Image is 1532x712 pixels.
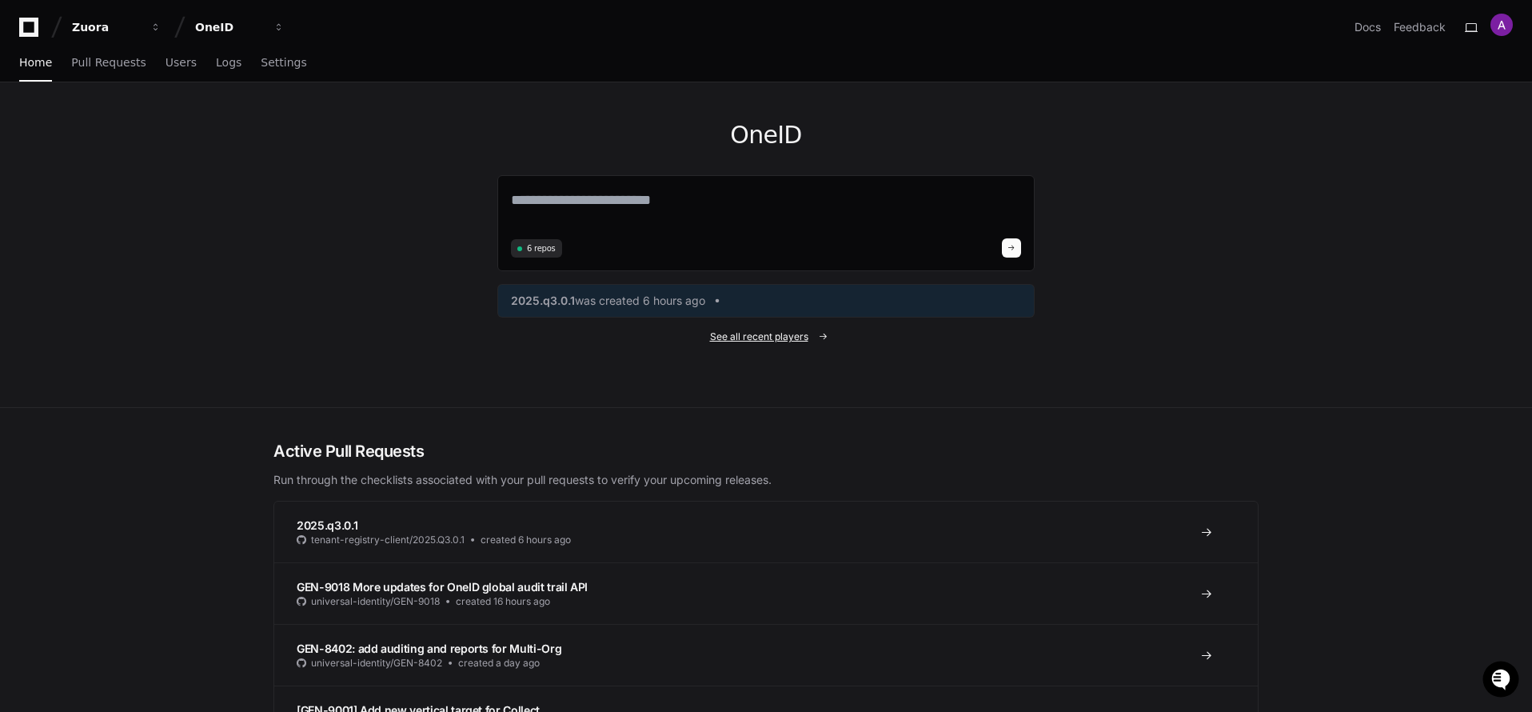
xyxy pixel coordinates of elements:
[189,13,291,42] button: OneID
[274,562,1258,624] a: GEN-9018 More updates for OneID global audit trail APIuniversal-identity/GEN-9018created 16 hours...
[481,534,571,546] span: created 6 hours ago
[71,45,146,82] a: Pull Requests
[1490,14,1513,36] img: ACg8ocIjsbhGfU8DgKndstARb_DRXJidK2BLxSvm1Tw9jS4ugDFhUg=s96-c
[159,168,193,180] span: Pylon
[71,58,146,67] span: Pull Requests
[1354,19,1381,35] a: Docs
[458,657,540,670] span: created a day ago
[710,330,808,343] span: See all recent players
[297,642,561,655] span: GEN-8402: add auditing and reports for Multi-Org
[527,242,556,254] span: 6 repos
[216,45,241,82] a: Logs
[54,135,202,148] div: We're available if you need us!
[497,121,1035,150] h1: OneID
[274,502,1258,562] a: 2025.q3.0.1tenant-registry-client/2025.Q3.0.1created 6 hours ago
[216,58,241,67] span: Logs
[497,330,1035,343] a: See all recent players
[1394,19,1446,35] button: Feedback
[272,124,291,143] button: Start new chat
[297,580,588,594] span: GEN-9018 More updates for OneID global audit trail API
[261,45,306,82] a: Settings
[575,293,705,309] span: was created 6 hours ago
[274,624,1258,686] a: GEN-8402: add auditing and reports for Multi-Orguniversal-identity/GEN-8402created a day ago
[195,19,264,35] div: OneID
[19,58,52,67] span: Home
[166,45,197,82] a: Users
[511,293,575,309] span: 2025.q3.0.1
[273,440,1259,462] h2: Active Pull Requests
[261,58,306,67] span: Settings
[166,58,197,67] span: Users
[19,45,52,82] a: Home
[66,13,168,42] button: Zuora
[54,119,262,135] div: Start new chat
[311,534,465,546] span: tenant-registry-client/2025.Q3.0.1
[456,595,550,608] span: created 16 hours ago
[311,595,440,608] span: universal-identity/GEN-9018
[72,19,141,35] div: Zuora
[297,518,357,532] span: 2025.q3.0.1
[273,472,1259,488] p: Run through the checklists associated with your pull requests to verify your upcoming releases.
[311,657,442,670] span: universal-identity/GEN-8402
[113,167,193,180] a: Powered byPylon
[16,119,45,148] img: 1736555170064-99ba0984-63c1-480f-8ee9-699278ef63ed
[1481,659,1524,702] iframe: Open customer support
[16,16,48,48] img: PlayerZero
[511,293,1021,309] a: 2025.q3.0.1was created 6 hours ago
[16,64,291,90] div: Welcome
